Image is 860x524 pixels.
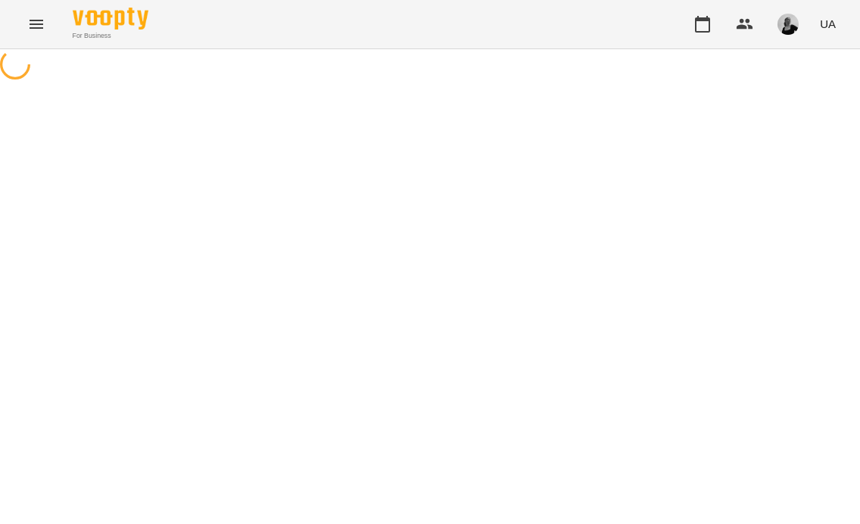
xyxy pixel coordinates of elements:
[820,16,836,32] span: UA
[814,10,842,38] button: UA
[777,14,799,35] img: 8730fe8c2e579a870f07901198a56472.jpg
[73,8,148,30] img: Voopty Logo
[18,6,55,42] button: Menu
[73,31,148,41] span: For Business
